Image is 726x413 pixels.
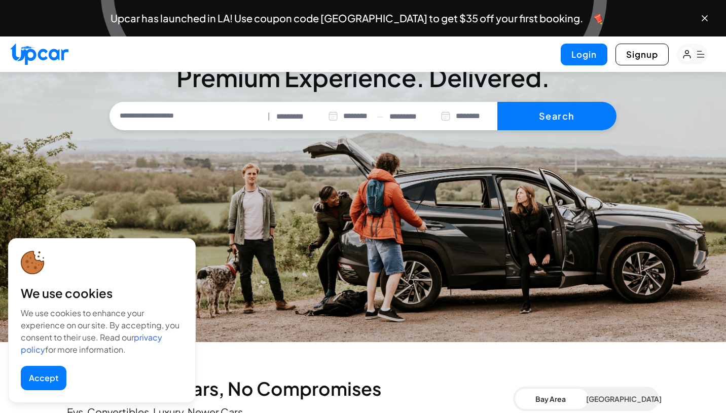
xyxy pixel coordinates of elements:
[377,110,383,122] span: —
[67,379,513,399] h2: Handpicked Cars, No Compromises
[111,13,583,23] span: Upcar has launched in LA! Use coupon code [GEOGRAPHIC_DATA] to get $35 off your first booking.
[497,102,616,130] button: Search
[615,44,669,65] button: Signup
[268,110,270,122] span: |
[700,13,710,23] button: Close banner
[21,285,183,301] div: We use cookies
[10,43,68,65] img: Upcar Logo
[561,44,607,65] button: Login
[21,307,183,356] div: We use cookies to enhance your experience on our site. By accepting, you consent to their use. Re...
[110,65,616,90] h3: Premium Experience. Delivered.
[21,251,45,275] img: cookie-icon.svg
[586,389,657,409] button: [GEOGRAPHIC_DATA]
[515,389,586,409] button: Bay Area
[21,366,66,390] button: Accept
